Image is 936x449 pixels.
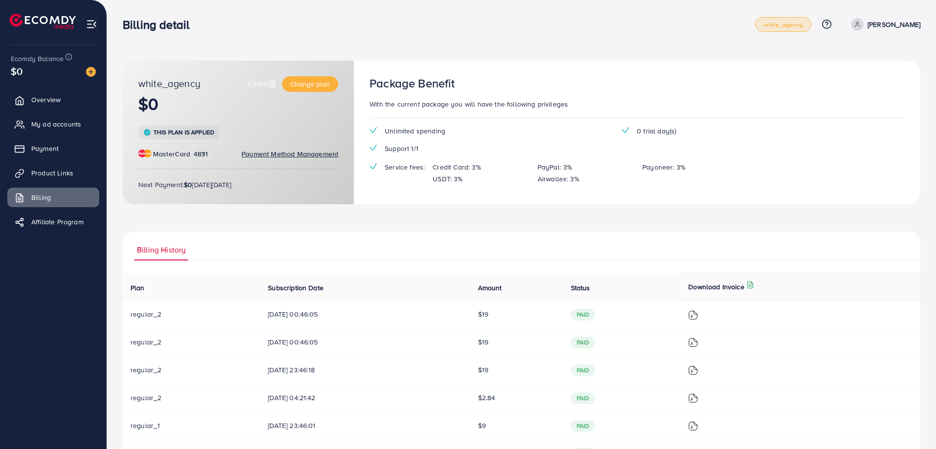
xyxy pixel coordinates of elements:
span: regular_2 [131,393,161,403]
img: tick [622,127,629,133]
h3: Package Benefit [370,76,455,90]
span: $0 [11,64,22,78]
p: [PERSON_NAME] [868,19,920,30]
a: Overview [7,90,99,109]
p: Credit Card: 3% [433,161,480,173]
a: Billing [7,188,99,207]
span: Billing [31,192,51,202]
span: Affiliate Program [31,217,84,227]
span: [DATE] 00:46:05 [268,309,462,319]
p: Airwallex: 3% [538,173,579,185]
span: $2.84 [478,393,496,403]
span: Plan [131,283,145,293]
img: tick [370,145,377,151]
span: Service fees: [385,162,425,172]
span: $19 [478,309,488,319]
iframe: Chat [894,405,929,442]
span: white_agency [138,76,200,92]
span: $19 [478,365,488,375]
a: Affiliate Program [7,212,99,232]
span: Product Links [31,168,73,178]
span: Payment [31,144,59,153]
p: Next Payment: [DATE][DATE] [138,179,338,191]
strong: $0 [184,180,192,190]
span: [DATE] 00:46:05 [268,337,462,347]
p: PayPal: 3% [538,161,572,173]
span: [DATE] 23:46:01 [268,421,462,430]
span: paid [571,364,595,376]
p: With the current package you will have the following privileges [370,98,905,110]
span: paid [571,420,595,432]
span: $19 [478,337,488,347]
p: USDT: 3% [433,173,462,185]
span: Payment Method Management [241,149,338,159]
span: Subscription Date [268,283,324,293]
img: ic-download-invoice.1f3c1b55.svg [688,421,698,431]
img: logo [10,14,76,29]
p: Payoneer: 3% [642,161,685,173]
a: My ad accounts [7,114,99,134]
img: ic-download-invoice.1f3c1b55.svg [688,338,698,347]
span: $9 [478,421,486,430]
span: regular_1 [131,421,160,430]
span: [DATE] 23:46:18 [268,365,462,375]
span: Overview [31,95,61,105]
a: Learn [248,78,278,89]
button: Change plan [282,76,338,92]
span: Ecomdy Balance [11,54,64,64]
span: 0 trial day(s) [637,126,676,136]
span: This plan is applied [153,128,214,136]
img: brand [138,150,152,157]
a: [PERSON_NAME] [847,18,920,31]
img: tick [143,128,151,136]
img: ic-download-invoice.1f3c1b55.svg [688,365,698,375]
p: Download Invoice [688,281,744,293]
span: 4831 [194,149,208,159]
h3: Billing detail [123,18,197,32]
img: menu [86,19,97,30]
span: Status [571,283,590,293]
span: Change plan [290,79,330,89]
img: tick [370,127,377,133]
span: paid [571,309,595,321]
span: paid [571,392,595,404]
span: Support 1/1 [385,144,418,153]
a: white_agency [755,17,811,32]
span: [DATE] 04:21:42 [268,393,462,403]
img: ic-download-invoice.1f3c1b55.svg [688,393,698,403]
img: tick [370,163,377,170]
a: Payment [7,139,99,158]
span: My ad accounts [31,119,81,129]
img: image [86,67,96,77]
span: regular_2 [131,337,161,347]
span: Amount [478,283,502,293]
span: MasterCard [153,149,191,159]
span: white_agency [763,21,803,28]
a: Product Links [7,163,99,183]
span: Unlimited spending [385,126,445,136]
span: regular_2 [131,309,161,319]
span: paid [571,337,595,348]
span: Billing History [137,244,186,256]
img: ic-download-invoice.1f3c1b55.svg [688,310,698,320]
h1: $0 [138,94,338,114]
span: regular_2 [131,365,161,375]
